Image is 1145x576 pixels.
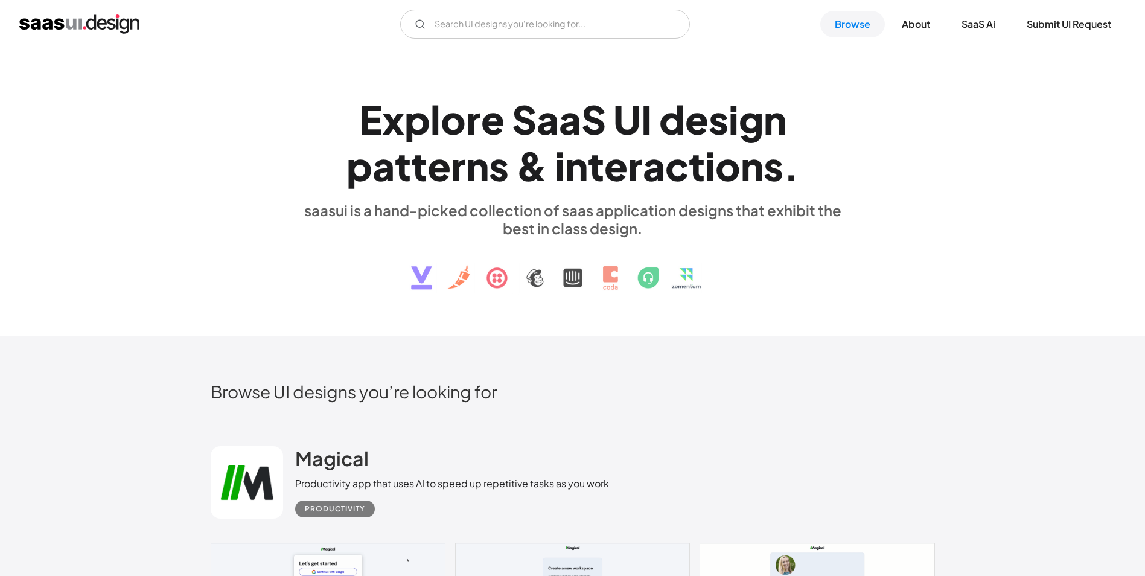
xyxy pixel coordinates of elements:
div: S [581,96,606,142]
h2: Magical [295,446,369,470]
div: U [613,96,641,142]
div: s [489,142,509,189]
h2: Browse UI designs you’re looking for [211,381,935,402]
div: n [565,142,588,189]
div: i [555,142,565,189]
div: e [481,96,505,142]
div: s [764,142,783,189]
div: Productivity [305,502,365,516]
img: text, icon, saas logo [390,237,756,300]
a: Browse [820,11,885,37]
div: E [359,96,382,142]
div: e [685,96,709,142]
div: S [512,96,537,142]
a: SaaS Ai [947,11,1010,37]
div: o [715,142,741,189]
div: x [382,96,404,142]
div: d [659,96,685,142]
div: saasui is a hand-picked collection of saas application designs that exhibit the best in class des... [295,201,850,237]
div: a [372,142,395,189]
div: l [430,96,441,142]
div: r [466,96,481,142]
div: t [411,142,427,189]
div: I [641,96,652,142]
a: home [19,14,139,34]
div: p [404,96,430,142]
div: t [588,142,604,189]
div: r [628,142,643,189]
a: Magical [295,446,369,476]
div: o [441,96,466,142]
div: t [395,142,411,189]
div: s [709,96,729,142]
form: Email Form [400,10,690,39]
a: Submit UI Request [1012,11,1126,37]
div: n [741,142,764,189]
div: n [764,96,786,142]
div: a [537,96,559,142]
input: Search UI designs you're looking for... [400,10,690,39]
div: e [604,142,628,189]
h1: Explore SaaS UI design patterns & interactions. [295,96,850,189]
div: c [665,142,689,189]
div: p [346,142,372,189]
div: . [783,142,799,189]
div: a [559,96,581,142]
div: Productivity app that uses AI to speed up repetitive tasks as you work [295,476,609,491]
div: & [516,142,547,189]
div: g [739,96,764,142]
div: t [689,142,705,189]
div: i [729,96,739,142]
div: r [451,142,466,189]
div: i [705,142,715,189]
div: n [466,142,489,189]
div: e [427,142,451,189]
a: About [887,11,945,37]
div: a [643,142,665,189]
